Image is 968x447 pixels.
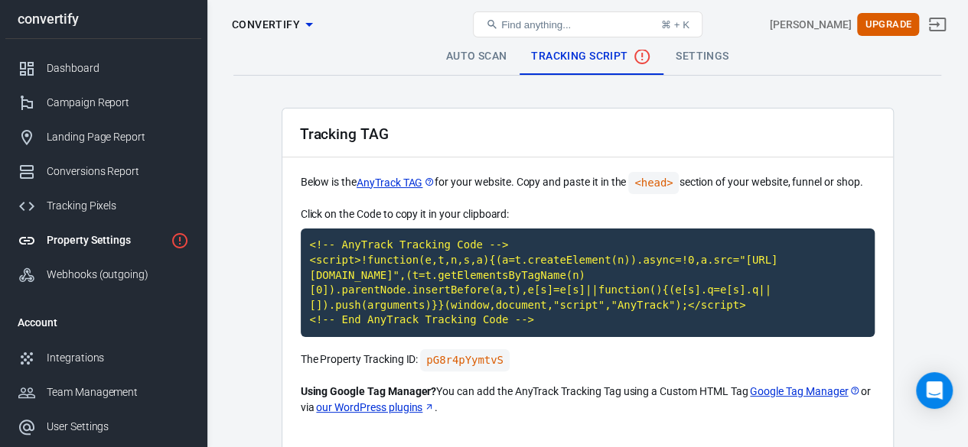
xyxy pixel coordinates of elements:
span: Find anything... [501,19,571,31]
p: You can add the AnyTrack Tracking Tag using a Custom HTML Tag or via . [301,384,875,416]
a: AnyTrack TAG [357,175,435,191]
a: Webhooks (outgoing) [5,258,201,292]
svg: No data received [633,47,651,66]
div: Open Intercom Messenger [916,372,953,409]
a: Sign out [919,6,956,43]
li: Account [5,304,201,341]
div: Account id: reRdbIyZ [770,17,851,33]
p: Click on the Code to copy it in your clipboard: [301,206,875,222]
a: User Settings [5,410,201,444]
div: ⌘ + K [661,19,689,31]
code: <head> [628,172,679,194]
h2: Tracking TAG [300,126,389,142]
a: Property Settings [5,223,201,258]
div: User Settings [47,419,189,435]
div: Tracking Pixels [47,198,189,214]
a: Integrations [5,341,201,375]
div: convertify [5,12,201,26]
div: Campaign Report [47,95,189,111]
a: Auto Scan [434,38,520,75]
strong: Using Google Tag Manager? [301,385,437,397]
p: Below is the for your website. Copy and paste it in the section of your website, funnel or shop. [301,172,875,194]
div: Webhooks (outgoing) [47,267,189,283]
a: our WordPress plugins [316,400,435,416]
div: Landing Page Report [47,129,189,145]
button: convertify [226,11,318,39]
a: Tracking Pixels [5,189,201,223]
a: Team Management [5,375,201,410]
div: Integrations [47,350,189,366]
code: Click to copy [420,349,510,371]
button: Find anything...⌘ + K [473,11,702,37]
a: Conversions Report [5,154,201,189]
div: Dashboard [47,60,189,76]
a: Settings [663,38,741,75]
code: Click to copy [301,228,875,337]
span: convertify [232,15,300,34]
span: Tracking Script [531,47,651,66]
p: The Property Tracking ID: [301,349,875,371]
a: Landing Page Report [5,120,201,154]
svg: Property is not installed yet [171,232,189,250]
div: Team Management [47,384,189,400]
div: Conversions Report [47,164,189,180]
a: Campaign Report [5,86,201,120]
a: Dashboard [5,51,201,86]
div: Property Settings [47,232,165,248]
a: Google Tag Manager [750,384,860,400]
button: Upgrade [857,13,919,37]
